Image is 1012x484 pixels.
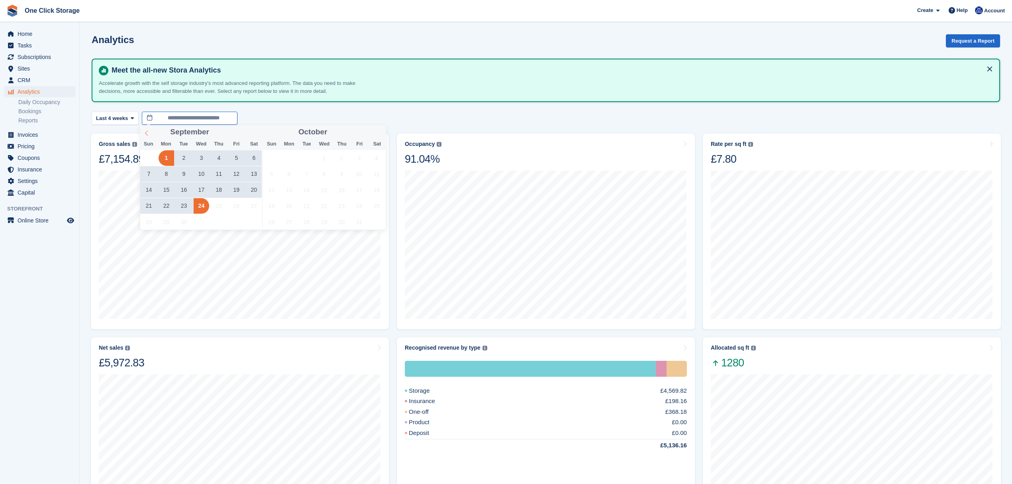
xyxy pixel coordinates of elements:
span: September 2, 2025 [176,150,192,166]
span: Sites [18,63,65,74]
span: October 15, 2025 [316,182,332,198]
span: October 26, 2025 [264,214,279,230]
div: £5,136.16 [641,441,687,450]
span: Online Store [18,215,65,226]
span: Create [917,6,933,14]
span: Mon [157,142,175,147]
span: October 31, 2025 [351,214,367,230]
span: Fri [228,142,245,147]
div: Product [405,418,449,427]
span: September 16, 2025 [176,182,192,198]
a: menu [4,75,75,86]
div: Storage [405,386,449,395]
span: Subscriptions [18,51,65,63]
span: CRM [18,75,65,86]
div: £0.00 [672,418,687,427]
span: September 7, 2025 [141,166,157,182]
a: Bookings [18,108,75,115]
span: September 5, 2025 [229,150,244,166]
span: September 22, 2025 [159,198,174,214]
span: October 21, 2025 [299,198,314,214]
img: stora-icon-8386f47178a22dfd0bd8f6a31ec36ba5ce8667c1dd55bd0f319d3a0aa187defe.svg [6,5,18,17]
span: September 10, 2025 [194,166,209,182]
div: Gross sales [99,141,130,148]
span: Insurance [18,164,65,175]
a: menu [4,51,75,63]
span: October 23, 2025 [334,198,349,214]
div: Insurance [405,397,454,406]
img: icon-info-grey-7440780725fd019a000dd9b08b2336e03edf1995a4989e88bcd33f0948082b44.svg [482,346,487,350]
span: Coupons [18,152,65,163]
span: Settings [18,175,65,187]
span: October 2, 2025 [334,150,349,166]
div: One-off [667,361,687,377]
span: September 1, 2025 [159,150,174,166]
span: October 28, 2025 [299,214,314,230]
a: menu [4,40,75,51]
img: icon-info-grey-7440780725fd019a000dd9b08b2336e03edf1995a4989e88bcd33f0948082b44.svg [437,142,441,147]
span: October 29, 2025 [316,214,332,230]
div: Insurance [656,361,667,377]
span: Wed [316,142,333,147]
span: Home [18,28,65,39]
div: £368.18 [665,407,687,417]
span: October 13, 2025 [281,182,297,198]
span: September 29, 2025 [159,214,174,230]
span: September 17, 2025 [194,182,209,198]
a: Preview store [66,216,75,225]
span: Sat [245,142,263,147]
img: icon-info-grey-7440780725fd019a000dd9b08b2336e03edf1995a4989e88bcd33f0948082b44.svg [132,142,137,147]
span: September 25, 2025 [211,198,227,214]
span: September 14, 2025 [141,182,157,198]
a: menu [4,175,75,187]
span: Analytics [18,86,65,97]
span: October 24, 2025 [351,198,367,214]
span: October 27, 2025 [281,214,297,230]
span: October 30, 2025 [334,214,349,230]
a: menu [4,141,75,152]
span: October 6, 2025 [281,166,297,182]
div: Storage [405,361,656,377]
div: 91.04% [405,152,441,166]
input: Year [209,128,234,136]
a: menu [4,215,75,226]
span: September 13, 2025 [246,166,262,182]
span: Mon [280,142,298,147]
span: October 11, 2025 [369,166,384,182]
span: October 17, 2025 [351,182,367,198]
div: Net sales [99,344,123,351]
span: October 7, 2025 [299,166,314,182]
span: Capital [18,187,65,198]
span: Thu [333,142,351,147]
span: October 20, 2025 [281,198,297,214]
span: October 4, 2025 [369,150,384,166]
span: September 18, 2025 [211,182,227,198]
a: menu [4,187,75,198]
span: October 5, 2025 [264,166,279,182]
span: Storefront [7,205,79,213]
span: Account [984,7,1005,15]
a: menu [4,164,75,175]
div: £4,569.82 [660,386,687,395]
span: September 19, 2025 [229,182,244,198]
span: 1280 [711,356,756,370]
span: October 1, 2025 [316,150,332,166]
span: Last 4 weeks [96,114,128,122]
span: Sun [263,142,280,147]
div: One-off [405,407,448,417]
span: September 8, 2025 [159,166,174,182]
div: £198.16 [665,397,687,406]
span: Sun [140,142,157,147]
span: September 9, 2025 [176,166,192,182]
span: October 19, 2025 [264,198,279,214]
span: September 26, 2025 [229,198,244,214]
div: Allocated sq ft [711,344,749,351]
a: Reports [18,117,75,124]
div: Rate per sq ft [711,141,746,148]
span: September 11, 2025 [211,166,227,182]
div: Deposit [405,429,448,438]
span: September 3, 2025 [194,150,209,166]
span: September 30, 2025 [176,214,192,230]
div: £7,154.89 [99,152,144,166]
div: £5,972.83 [99,356,144,370]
